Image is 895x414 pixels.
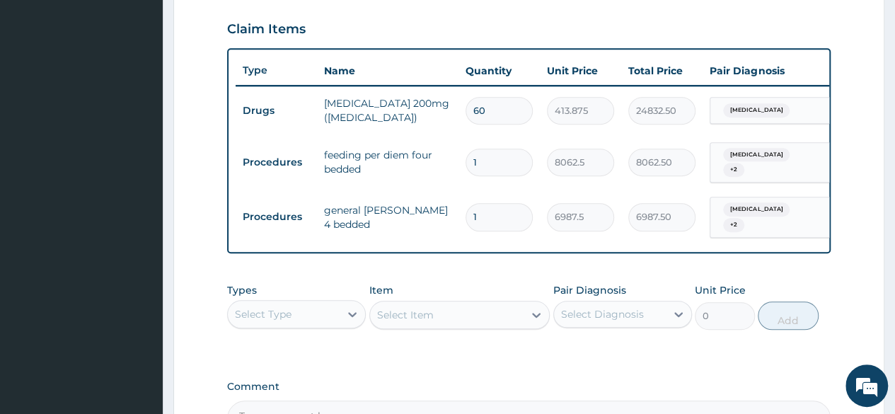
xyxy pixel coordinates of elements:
[236,149,317,176] td: Procedures
[695,283,746,297] label: Unit Price
[232,7,266,41] div: Minimize live chat window
[235,307,291,321] div: Select Type
[723,202,790,217] span: [MEDICAL_DATA]
[227,22,306,38] h3: Claim Items
[26,71,57,106] img: d_794563401_company_1708531726252_794563401
[561,307,644,321] div: Select Diagnosis
[317,196,458,238] td: general [PERSON_NAME] 4 bedded
[7,269,270,318] textarea: Type your message and hit 'Enter'
[553,283,626,297] label: Pair Diagnosis
[540,57,621,85] th: Unit Price
[317,89,458,132] td: [MEDICAL_DATA] 200mg ([MEDICAL_DATA])
[317,141,458,183] td: feeding per diem four bedded
[723,163,744,177] span: + 2
[317,57,458,85] th: Name
[236,204,317,230] td: Procedures
[236,98,317,124] td: Drugs
[758,301,818,330] button: Add
[82,120,195,263] span: We're online!
[621,57,703,85] th: Total Price
[236,57,317,84] th: Type
[723,148,790,162] span: [MEDICAL_DATA]
[369,283,393,297] label: Item
[703,57,858,85] th: Pair Diagnosis
[458,57,540,85] th: Quantity
[227,381,831,393] label: Comment
[723,218,744,232] span: + 2
[227,284,257,297] label: Types
[74,79,238,98] div: Chat with us now
[723,103,790,117] span: [MEDICAL_DATA]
